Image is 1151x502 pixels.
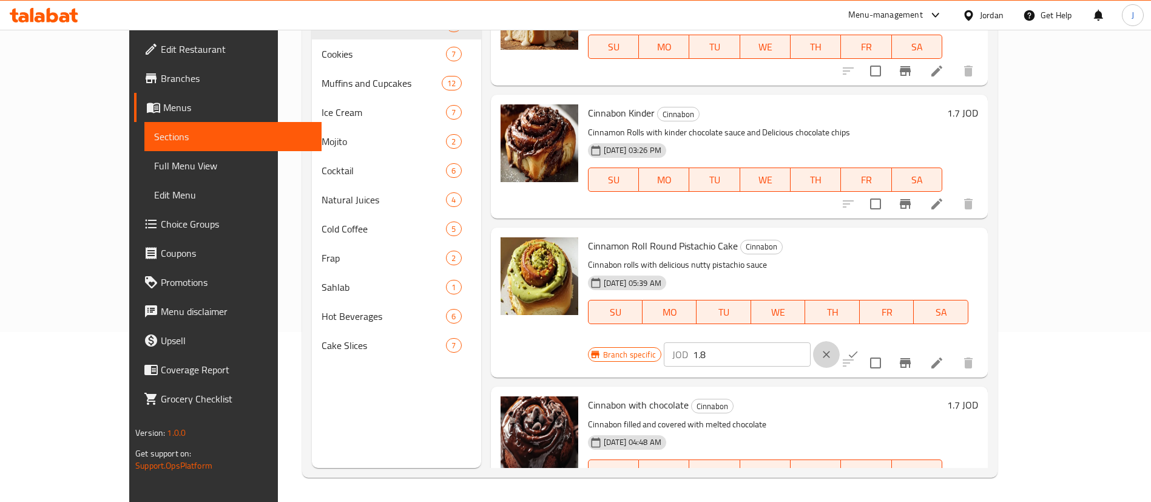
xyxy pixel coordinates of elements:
[442,76,461,90] div: items
[322,251,446,265] span: Frap
[860,300,914,324] button: FR
[588,104,655,122] span: Cinnabon Kinder
[639,35,689,59] button: MO
[892,35,942,59] button: SA
[954,348,983,378] button: delete
[810,304,854,321] span: TH
[891,348,920,378] button: Branch-specific-item
[740,460,791,484] button: WE
[161,246,312,260] span: Coupons
[322,134,446,149] span: Mojito
[322,76,442,90] span: Muffins and Cupcakes
[588,125,942,140] p: Cinnamon Rolls with kinder chocolate sauce and Delicious chocolate chips
[446,222,461,236] div: items
[446,134,461,149] div: items
[745,171,786,189] span: WE
[588,257,968,273] p: Cinnabon rolls with delicious nutty pistachio sauce
[161,304,312,319] span: Menu disclaimer
[322,280,446,294] span: Sahlab
[593,171,634,189] span: SU
[701,304,746,321] span: TU
[813,341,840,368] button: clear
[863,58,888,84] span: Select to update
[647,304,692,321] span: MO
[795,38,836,56] span: TH
[795,171,836,189] span: TH
[322,309,446,324] span: Hot Beverages
[134,384,322,413] a: Grocery Checklist
[446,163,461,178] div: items
[312,39,481,69] div: Cookies7
[446,192,461,207] div: items
[751,300,805,324] button: WE
[501,104,578,182] img: Cinnabon Kinder
[154,188,312,202] span: Edit Menu
[134,239,322,268] a: Coupons
[134,326,322,355] a: Upsell
[446,47,461,61] div: items
[805,300,859,324] button: TH
[163,100,312,115] span: Menus
[930,197,944,211] a: Edit menu item
[897,38,937,56] span: SA
[322,338,446,353] span: Cake Slices
[639,460,689,484] button: MO
[848,8,923,22] div: Menu-management
[599,436,666,448] span: [DATE] 04:48 AM
[312,69,481,98] div: Muffins and Cupcakes12
[914,300,968,324] button: SA
[134,209,322,239] a: Choice Groups
[447,107,461,118] span: 7
[588,237,738,255] span: Cinnamon Roll Round Pistachio Cake
[322,163,446,178] span: Cocktail
[447,223,461,235] span: 5
[694,171,735,189] span: TU
[897,171,937,189] span: SA
[135,425,165,441] span: Version:
[891,189,920,219] button: Branch-specific-item
[161,71,312,86] span: Branches
[689,168,740,192] button: TU
[930,356,944,370] a: Edit menu item
[919,304,963,321] span: SA
[740,168,791,192] button: WE
[657,107,700,121] div: Cinnabon
[599,144,666,156] span: [DATE] 03:26 PM
[134,93,322,122] a: Menus
[447,49,461,60] span: 7
[741,240,782,254] span: Cinnabon
[841,168,891,192] button: FR
[846,38,886,56] span: FR
[446,105,461,120] div: items
[322,47,446,61] span: Cookies
[791,168,841,192] button: TH
[322,222,446,236] span: Cold Coffee
[639,168,689,192] button: MO
[846,463,886,480] span: FR
[312,156,481,185] div: Cocktail6
[588,168,639,192] button: SU
[588,417,942,432] p: Cinnabon filled and covered with melted chocolate
[644,171,684,189] span: MO
[756,304,800,321] span: WE
[1132,8,1134,22] span: J
[322,105,446,120] span: Ice Cream
[134,268,322,297] a: Promotions
[501,396,578,474] img: Cinnabon with chocolate
[312,98,481,127] div: Ice Cream7
[846,171,886,189] span: FR
[598,349,661,361] span: Branch specific
[692,399,733,413] span: Cinnabon
[863,191,888,217] span: Select to update
[588,396,689,414] span: Cinnabon with chocolate
[447,282,461,293] span: 1
[312,243,481,273] div: Frap2
[694,463,735,480] span: TU
[865,304,909,321] span: FR
[892,168,942,192] button: SA
[446,309,461,324] div: items
[447,194,461,206] span: 4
